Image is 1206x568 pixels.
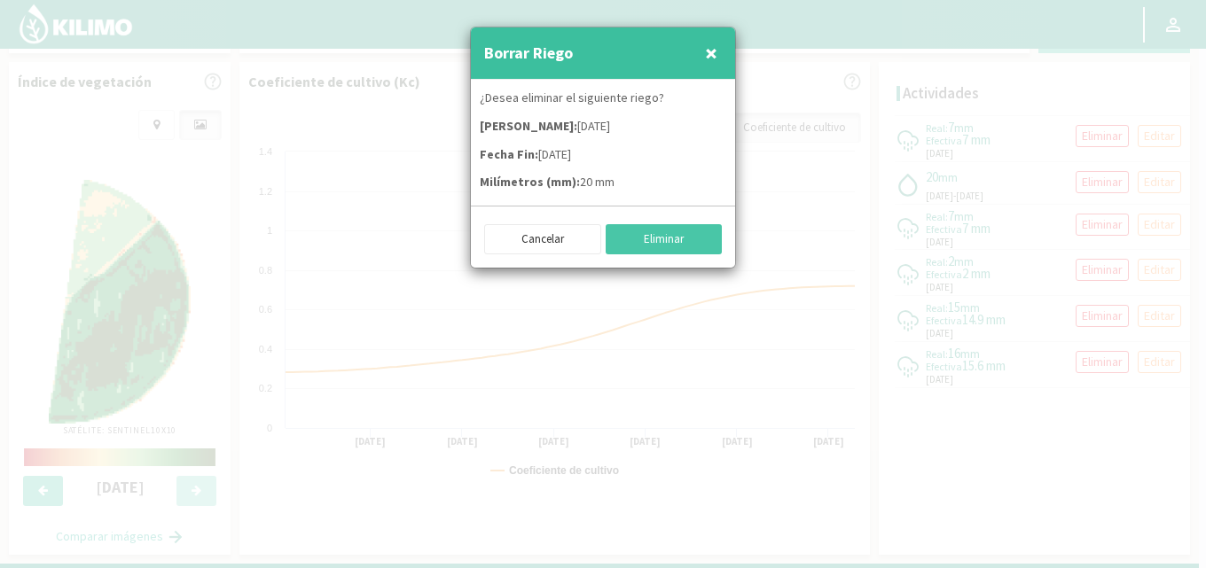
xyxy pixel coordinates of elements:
strong: [PERSON_NAME]: [480,118,577,134]
p: [DATE] [480,145,726,164]
h4: Borrar Riego [484,41,573,66]
button: Close [701,35,722,71]
p: [DATE] [480,117,726,136]
button: Eliminar [606,224,723,254]
button: Cancelar [484,224,601,254]
p: ¿Desea eliminar el siguiente riego? [480,89,726,107]
strong: Milímetros (mm): [480,174,580,190]
strong: Fecha Fin: [480,146,538,162]
p: 20 mm [480,173,726,191]
span: × [705,38,717,67]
